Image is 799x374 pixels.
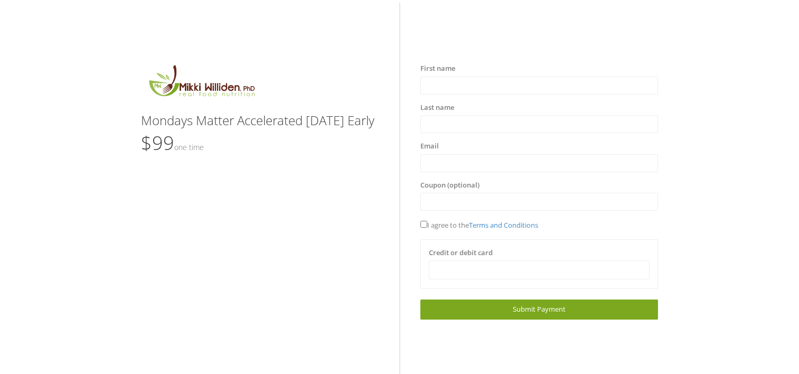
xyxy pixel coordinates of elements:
[420,141,439,152] label: Email
[141,114,378,127] h3: Mondays Matter Accelerated [DATE] Early
[174,142,204,152] small: One time
[420,180,480,191] label: Coupon (optional)
[429,248,493,258] label: Credit or debit card
[420,63,455,74] label: First name
[141,130,204,156] span: $99
[513,304,566,314] span: Submit Payment
[141,63,261,103] img: MikkiLogoMain.png
[420,102,454,113] label: Last name
[420,220,538,230] span: I agree to the
[469,220,538,230] a: Terms and Conditions
[420,300,657,319] a: Submit Payment
[436,266,642,275] iframe: Secure card payment input frame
